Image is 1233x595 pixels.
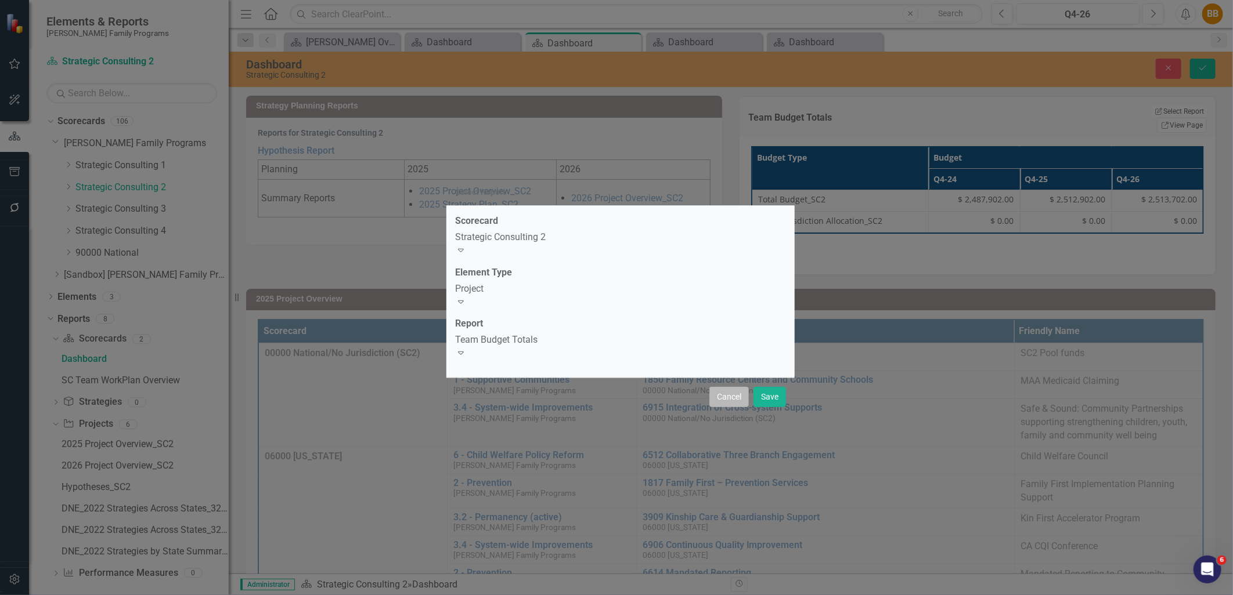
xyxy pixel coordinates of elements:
iframe: Intercom live chat [1194,556,1221,583]
label: Scorecard [455,215,498,228]
button: Cancel [709,387,749,407]
div: Strategic Consulting 2 [455,231,786,244]
div: Project [455,282,786,296]
div: Team Budget Totals [455,333,786,347]
label: Report [455,317,483,331]
span: 6 [1217,556,1227,565]
button: Save [753,387,786,407]
div: Select Report [455,188,506,197]
label: Element Type [455,266,512,280]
